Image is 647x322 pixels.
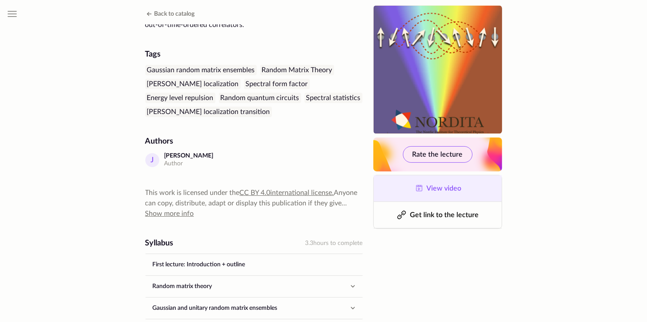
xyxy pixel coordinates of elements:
[305,238,363,248] div: 3.3
[219,93,301,103] div: Random quantum circuits
[426,185,461,192] span: View video
[271,189,332,196] span: international license
[145,65,257,75] div: Gaussian random matrix ensembles
[144,9,195,19] button: Back to catalog
[244,79,310,89] div: Spectral form factor
[305,93,362,103] div: Spectral statistics
[145,189,240,196] span: This work is licensed under the
[145,188,363,208] div: Anyone can copy, distribute, adapt or display this publication if they give author a proper credi...
[145,107,272,117] div: [PERSON_NAME] localization transition
[410,211,479,218] span: Get link to the lecture
[145,79,241,89] div: [PERSON_NAME] localization
[164,160,214,168] div: Author
[145,136,363,147] div: Authors
[374,202,502,228] button: Get link to the lecture
[260,65,334,75] div: Random Matrix Theory
[145,208,194,219] button: Show more info
[146,298,362,319] button: Gaussian and unitary random matrix ensembles
[145,238,174,248] div: Syllabus
[145,210,194,217] span: Show more info
[154,11,195,17] span: Back to catalog
[145,49,363,60] div: Tags
[146,276,362,297] button: Random matrix theory
[240,189,334,196] a: CC BY 4.0international license.
[146,276,346,297] a: Random matrix theory
[164,152,214,160] div: [PERSON_NAME]
[403,146,473,163] button: Rate the lecture
[145,153,159,167] div: J
[374,175,502,201] a: View video
[146,254,362,275] a: First lecture: Introduction + outline
[146,298,346,319] a: Gaussian and unitary random matrix ensembles
[145,93,215,103] div: Energy level repulsion
[314,240,363,246] span: hours to complete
